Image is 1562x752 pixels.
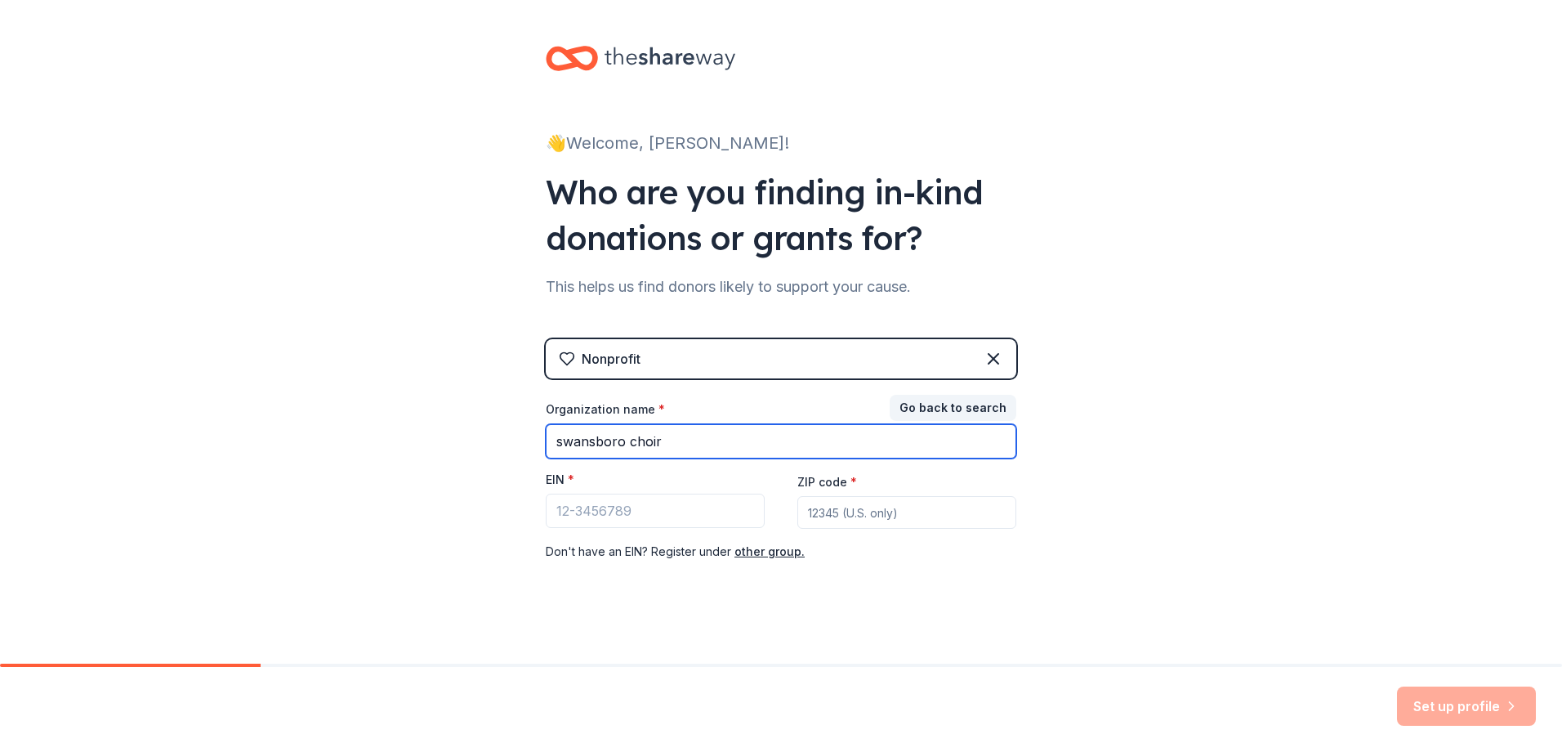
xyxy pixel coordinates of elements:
[546,472,574,488] label: EIN
[797,496,1016,529] input: 12345 (U.S. only)
[546,494,765,528] input: 12-3456789
[546,130,1016,156] div: 👋 Welcome, [PERSON_NAME]!
[797,474,857,490] label: ZIP code
[890,395,1016,421] button: Go back to search
[546,542,1016,562] div: Don ' t have an EIN? Register under
[546,401,665,418] label: Organization name
[546,424,1016,459] input: American Red Cross
[582,349,640,369] div: Nonprofit
[546,169,1016,261] div: Who are you finding in-kind donations or grants for?
[734,542,805,562] button: other group.
[546,274,1016,300] div: This helps us find donors likely to support your cause.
